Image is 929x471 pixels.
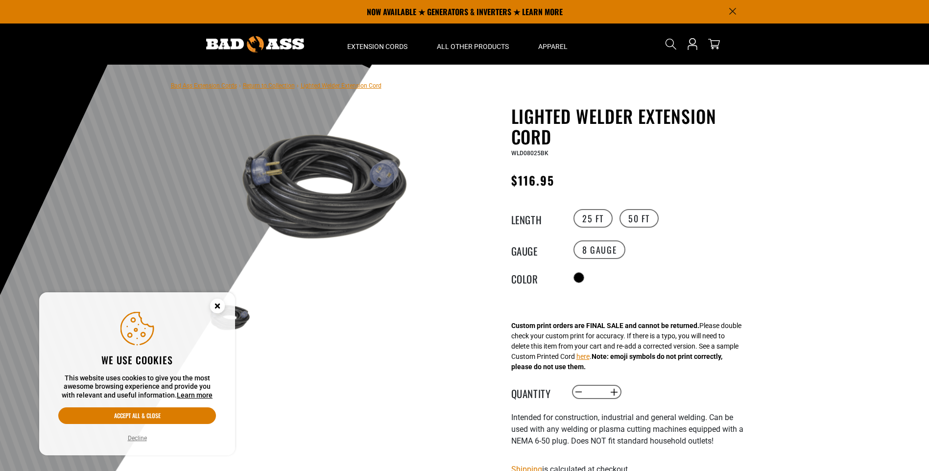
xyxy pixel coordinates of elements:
button: here [576,352,590,362]
a: Bad Ass Extension Cords [171,82,237,89]
label: Quantity [511,386,560,399]
button: Accept all & close [58,407,216,424]
img: Bad Ass Extension Cords [206,36,304,52]
h1: Lighted Welder Extension Cord [511,106,751,147]
span: › [239,82,241,89]
nav: breadcrumbs [171,79,381,91]
h2: We use cookies [58,353,216,366]
strong: Custom print orders are FINAL SALE and cannot be returned. [511,322,699,330]
span: All Other Products [437,42,509,51]
summary: Search [663,36,679,52]
label: 50 FT [619,209,659,228]
a: Learn more [177,391,213,399]
a: Return to Collection [243,82,295,89]
label: 8 Gauge [573,240,625,259]
span: $116.95 [511,171,555,189]
summary: All Other Products [422,24,524,65]
span: WLD08025BK [511,150,548,157]
aside: Cookie Consent [39,292,235,456]
span: Extension Cords [347,42,407,51]
button: Decline [125,433,150,443]
span: Apparel [538,42,568,51]
span: Intended for construction, industrial and general welding. Can be used with any welding or plasma... [511,413,743,446]
span: › [297,82,299,89]
strong: Note: emoji symbols do not print correctly, please do not use them. [511,353,722,371]
summary: Apparel [524,24,582,65]
img: black [200,108,436,265]
p: This website uses cookies to give you the most awesome browsing experience and provide you with r... [58,374,216,400]
span: Lighted Welder Extension Cord [301,82,381,89]
label: 25 FT [573,209,613,228]
summary: Extension Cords [333,24,422,65]
legend: Gauge [511,243,560,256]
legend: Length [511,212,560,225]
div: Please double check your custom print for accuracy. If there is a typo, you will need to delete t... [511,321,741,372]
legend: Color [511,271,560,284]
